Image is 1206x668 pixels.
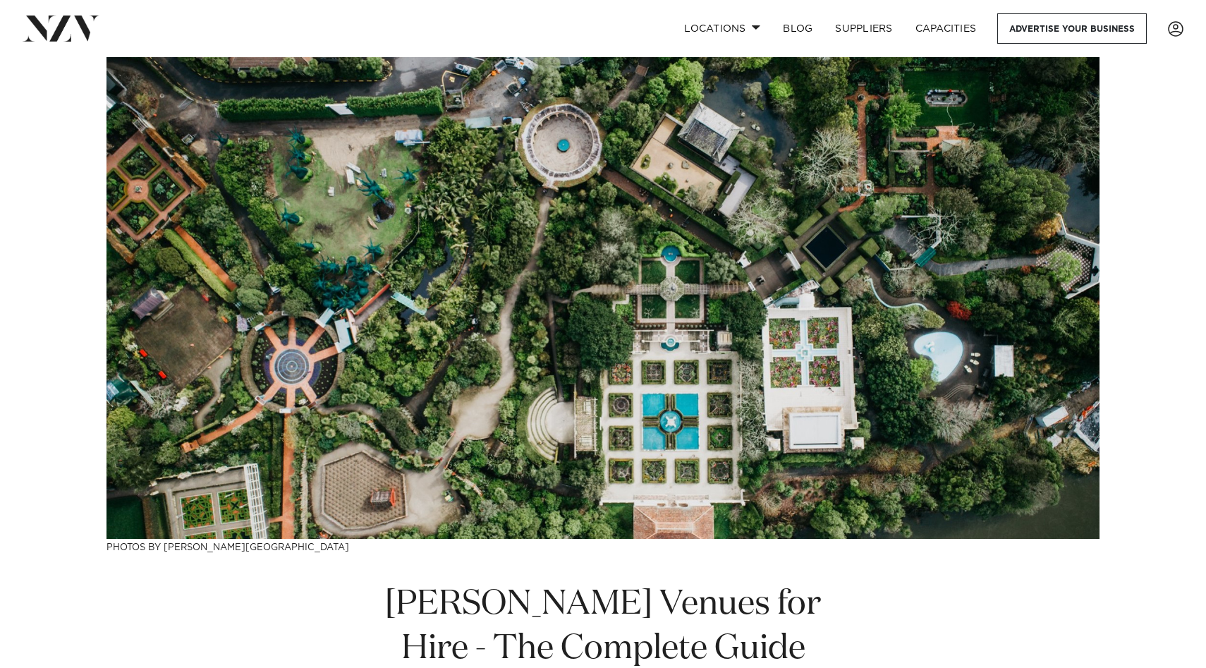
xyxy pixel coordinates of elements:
[106,539,1100,554] h3: Photos by [PERSON_NAME][GEOGRAPHIC_DATA]
[673,13,772,44] a: Locations
[772,13,824,44] a: BLOG
[23,16,99,41] img: nzv-logo.png
[106,57,1100,539] img: Hamilton Venues for Hire - The Complete Guide
[997,13,1147,44] a: Advertise your business
[904,13,988,44] a: Capacities
[824,13,903,44] a: SUPPLIERS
